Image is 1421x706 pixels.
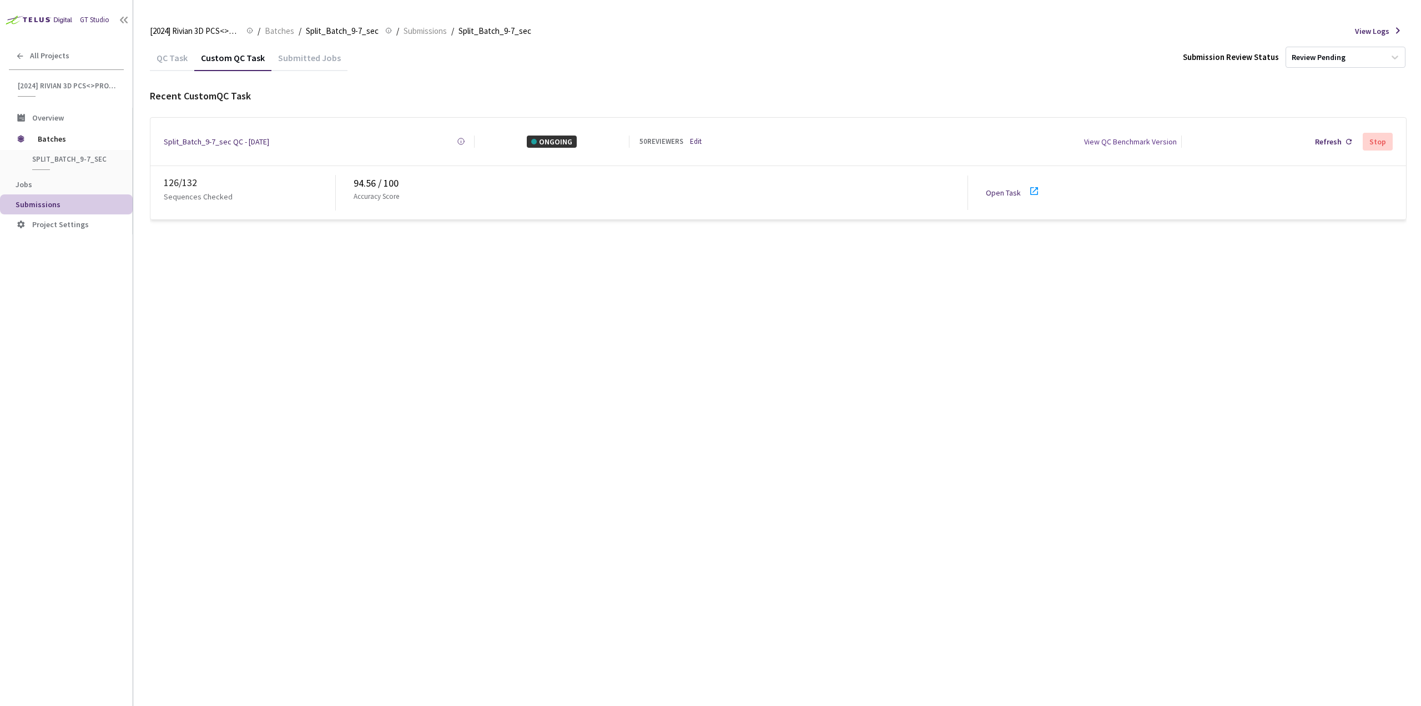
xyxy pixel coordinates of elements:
[32,154,114,164] span: Split_Batch_9-7_sec
[271,52,347,71] div: Submitted Jobs
[299,24,301,38] li: /
[1315,136,1342,148] div: Refresh
[690,136,702,147] a: Edit
[16,179,32,189] span: Jobs
[1355,25,1389,37] span: View Logs
[451,24,454,38] li: /
[527,136,577,148] div: ONGOING
[194,52,271,71] div: Custom QC Task
[458,24,531,38] span: Split_Batch_9-7_sec
[150,88,1407,104] div: Recent Custom QC Task
[1292,52,1346,63] div: Review Pending
[150,24,240,38] span: [2024] Rivian 3D PCS<>Production
[164,175,335,191] div: 126 / 132
[18,81,117,91] span: [2024] Rivian 3D PCS<>Production
[80,14,109,26] div: GT Studio
[32,113,64,123] span: Overview
[30,51,69,61] span: All Projects
[986,188,1021,198] a: Open Task
[639,136,683,147] div: 50 REVIEWERS
[354,191,399,202] p: Accuracy Score
[1183,51,1279,64] div: Submission Review Status
[1369,137,1386,146] div: Stop
[38,128,114,150] span: Batches
[258,24,260,38] li: /
[1084,136,1177,148] div: View QC Benchmark Version
[404,24,447,38] span: Submissions
[263,24,296,37] a: Batches
[164,136,269,148] a: Split_Batch_9-7_sec QC - [DATE]
[164,191,233,203] p: Sequences Checked
[265,24,294,38] span: Batches
[396,24,399,38] li: /
[354,176,968,191] div: 94.56 / 100
[16,199,61,209] span: Submissions
[306,24,379,38] span: Split_Batch_9-7_sec
[150,52,194,71] div: QC Task
[32,219,89,229] span: Project Settings
[401,24,449,37] a: Submissions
